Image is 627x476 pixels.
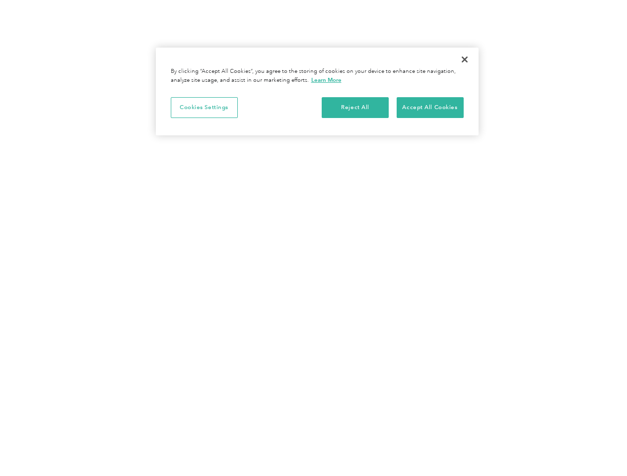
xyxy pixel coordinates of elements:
button: Reject All [322,97,389,118]
a: More information about your privacy, opens in a new tab [311,76,342,83]
button: Cookies Settings [171,97,238,118]
div: Cookie banner [156,48,479,135]
div: Privacy [156,48,479,135]
div: By clicking “Accept All Cookies”, you agree to the storing of cookies on your device to enhance s... [171,67,464,85]
button: Accept All Cookies [397,97,464,118]
button: Close [454,49,476,70]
